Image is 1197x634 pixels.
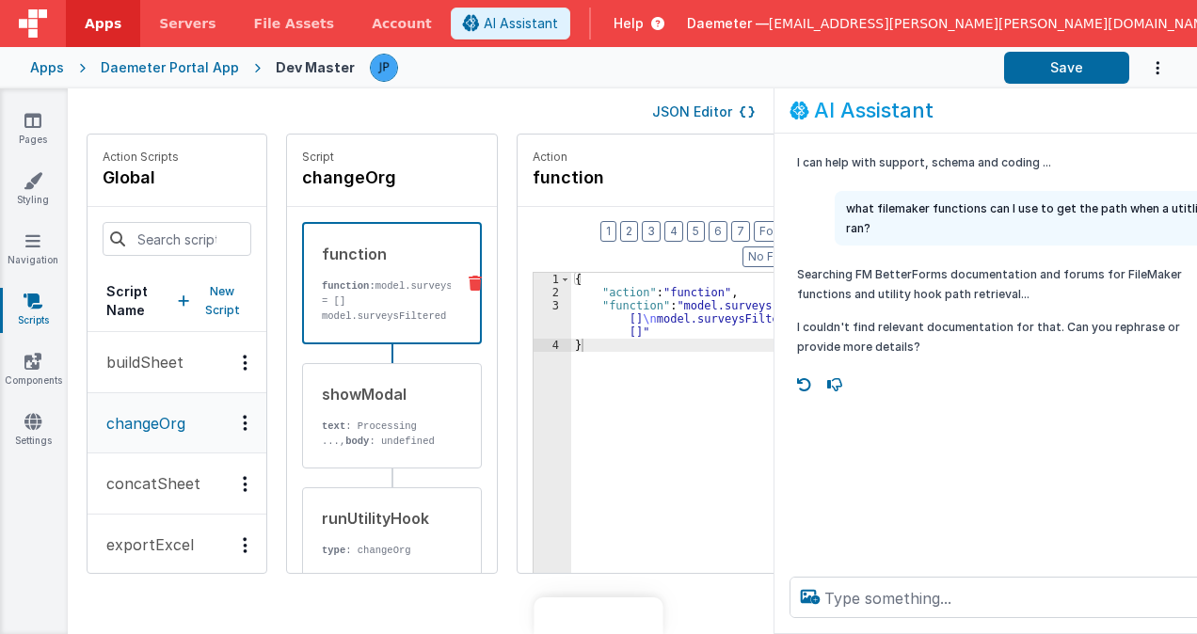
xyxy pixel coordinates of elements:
[754,221,804,242] button: Format
[106,282,178,320] h5: Script Name
[533,165,804,191] h4: function
[484,14,558,33] span: AI Assistant
[731,221,750,242] button: 7
[88,332,266,393] button: buildSheet
[322,383,451,405] div: showModal
[95,351,184,373] p: buildSheet
[322,507,451,530] div: runUtilityHook
[534,273,571,286] div: 1
[95,412,185,435] p: changeOrg
[371,55,397,81] img: a41dce7e181e323607a25eae156eacc5
[322,420,345,432] strong: text
[322,280,375,292] strong: function:
[103,150,179,165] p: Action Scripts
[600,221,616,242] button: 1
[103,222,251,256] input: Search scripts
[101,58,239,77] div: Daemeter Portal App
[302,150,482,165] p: Script
[231,415,259,431] div: Options
[88,515,266,576] button: exportExcel
[95,472,200,495] p: concatSheet
[534,299,571,339] div: 3
[709,221,727,242] button: 6
[231,355,259,371] div: Options
[302,165,482,191] h4: changeOrg
[322,243,451,265] div: function
[533,150,804,165] p: Action
[254,14,335,33] span: File Assets
[88,453,266,515] button: concatSheet
[1129,49,1167,87] button: Options
[322,419,451,449] p: : Processing ..., : undefined
[534,339,571,352] div: 4
[620,221,638,242] button: 2
[345,436,369,447] strong: body
[742,246,804,267] button: No Folds
[85,14,121,33] span: Apps
[642,221,661,242] button: 3
[1004,52,1129,84] button: Save
[687,221,705,242] button: 5
[88,393,266,453] button: changeOrg
[652,103,755,121] button: JSON Editor
[178,282,247,320] button: New Script
[231,537,259,553] div: Options
[687,14,769,33] span: Daemeter —
[322,545,345,556] strong: type
[814,99,934,121] h2: AI Assistant
[276,58,355,77] div: Dev Master
[30,58,64,77] div: Apps
[197,282,247,320] p: New Script
[614,14,644,33] span: Help
[159,14,215,33] span: Servers
[95,533,194,556] p: exportExcel
[231,476,259,492] div: Options
[451,8,570,40] button: AI Assistant
[534,286,571,299] div: 2
[103,165,179,191] h4: global
[322,278,451,339] p: model.surveys = [] model.surveysFiltered = []
[664,221,683,242] button: 4
[322,543,451,558] p: : changeOrg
